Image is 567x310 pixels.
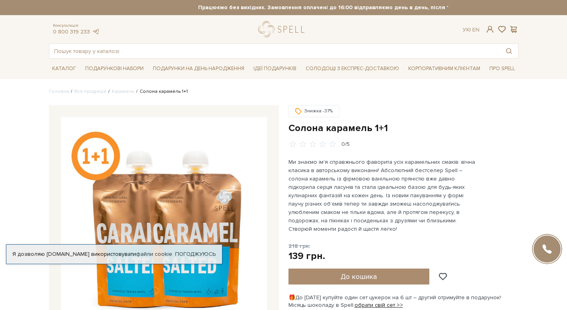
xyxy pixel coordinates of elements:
span: Подарунки на День народження [150,63,247,75]
div: 139 грн. [288,250,325,262]
li: Солона карамель 1+1 [134,88,188,95]
span: Консультація: [53,23,100,28]
a: Вся продукція [74,88,106,94]
span: Про Spell [486,63,518,75]
a: En [472,26,479,33]
span: | [470,26,471,33]
div: 0/5 [341,141,350,148]
div: Ук [463,26,479,33]
input: Пошук товару у каталозі [49,44,500,58]
a: telegram [92,28,100,35]
span: До кошика [341,272,377,281]
a: logo [258,21,308,37]
span: 218 грн. [288,243,310,249]
a: Погоджуюсь [175,251,216,258]
span: Подарункові набори [82,63,147,75]
a: Солодощі з експрес-доставкою [302,62,402,75]
p: Ми знаємо ім'я справжнього фаворита усіх карамельних смаків: вічна класика в авторському виконанн... [288,158,475,233]
div: Знижка -37% [288,105,339,117]
a: файли cookie [136,251,172,257]
h1: Солона карамель 1+1 [288,122,518,134]
span: Ідеї подарунків [250,63,300,75]
a: обрати свій сет >> [355,302,403,308]
a: Карамель [112,88,134,94]
a: 0 800 319 233 [53,28,90,35]
a: Корпоративним клієнтам [405,62,483,75]
button: Пошук товару у каталозі [500,44,518,58]
div: 🎁До [DATE] купуйте один сет цукерок на 6 шт – другий отримуйте в подарунок! Місяць шоколаду в Spell: [288,294,518,308]
a: Головна [49,88,69,94]
button: До кошика [288,269,430,284]
div: Я дозволяю [DOMAIN_NAME] використовувати [6,251,222,258]
span: Каталог [49,63,79,75]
